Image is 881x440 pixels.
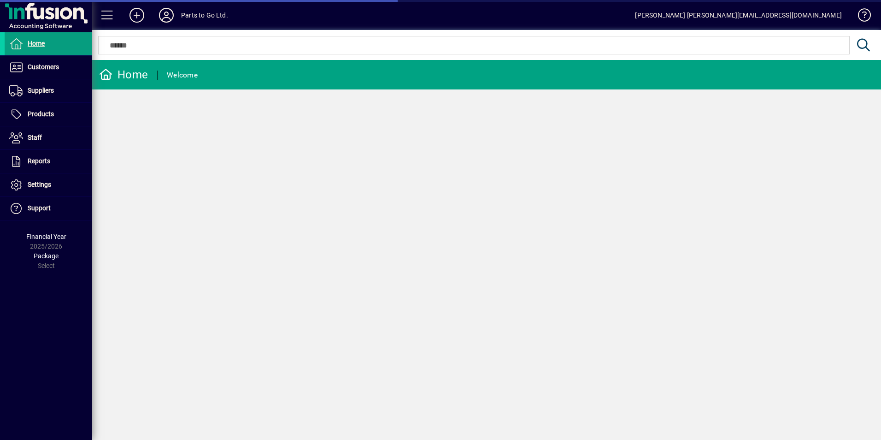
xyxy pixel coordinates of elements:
[28,181,51,188] span: Settings
[28,134,42,141] span: Staff
[26,233,66,240] span: Financial Year
[99,67,148,82] div: Home
[28,110,54,118] span: Products
[5,126,92,149] a: Staff
[5,150,92,173] a: Reports
[5,56,92,79] a: Customers
[28,204,51,212] span: Support
[5,173,92,196] a: Settings
[122,7,152,24] button: Add
[28,63,59,71] span: Customers
[167,68,198,83] div: Welcome
[34,252,59,260] span: Package
[152,7,181,24] button: Profile
[5,79,92,102] a: Suppliers
[28,157,50,165] span: Reports
[851,2,869,32] a: Knowledge Base
[28,87,54,94] span: Suppliers
[5,103,92,126] a: Products
[635,8,842,23] div: [PERSON_NAME] [PERSON_NAME][EMAIL_ADDRESS][DOMAIN_NAME]
[28,40,45,47] span: Home
[5,197,92,220] a: Support
[181,8,228,23] div: Parts to Go Ltd.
